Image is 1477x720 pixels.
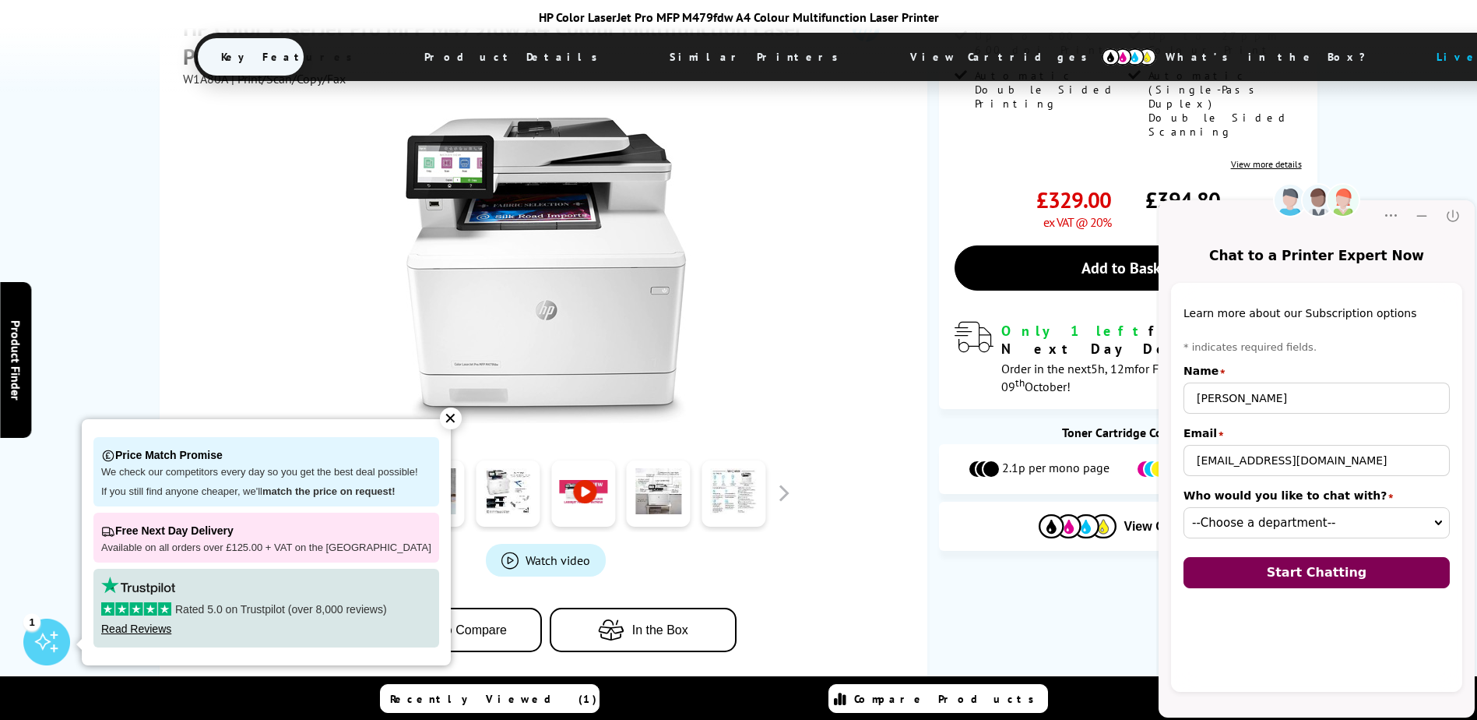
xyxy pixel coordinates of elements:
[198,38,384,76] span: Key Features
[1142,38,1404,76] span: What’s in the Box?
[101,466,431,479] p: We check our competitors every day so you get the best deal possible!
[854,692,1043,706] span: Compare Products
[8,320,23,401] span: Product Finder
[101,602,171,616] img: stars-5.svg
[1001,322,1148,340] span: Only 1 left
[101,577,175,595] img: trustpilot rating
[390,692,597,706] span: Recently Viewed (1)
[1015,376,1025,390] sup: th
[1148,69,1298,139] span: Automatic (Single-Pass Duplex) Double Sided Scanning
[194,9,1284,25] div: HP Color LaserJet Pro MFP M479fdw A4 Colour Multifunction Laser Printer
[440,408,462,429] div: ✕
[101,542,431,555] p: Available on all orders over £125.00 + VAT on the [GEOGRAPHIC_DATA]
[380,684,600,713] a: Recently Viewed (1)
[646,38,870,76] span: Similar Printers
[1156,175,1477,720] iframe: chat window
[23,613,40,630] div: 1
[101,602,431,616] p: Rated 5.0 on Trustpilot (over 8,000 reviews)
[1091,361,1134,376] span: 5h, 12m
[632,623,688,637] span: In the Box
[828,684,1048,713] a: Compare Products
[1036,185,1111,214] span: £329.00
[401,38,629,76] span: Product Details
[262,485,395,497] strong: match the price on request!
[1231,158,1302,170] a: View more details
[1102,48,1156,65] img: cmyk-icon.svg
[1145,185,1220,214] span: £394.80
[101,445,431,466] p: Price Match Promise
[486,544,606,577] a: Product_All_Videos
[1039,514,1117,538] img: Cartridges
[951,514,1306,539] button: View Cartridges
[1002,460,1110,478] span: 2.1p per mono page
[416,623,507,637] span: Add to Compare
[1001,361,1259,394] span: Order in the next for Free Delivery [DATE] 09 October!
[887,37,1125,77] span: View Cartridges
[955,245,1302,291] a: Add to Basket
[393,118,698,423] img: HP Color LaserJet Pro MFP M479fdw
[526,552,590,568] span: Watch video
[939,425,1317,440] div: Toner Cartridge Costs
[101,485,431,499] p: If you still find anyone cheaper, we'll
[550,608,737,652] button: In the Box
[1124,520,1219,534] span: View Cartridges
[1043,214,1111,230] span: ex VAT @ 20%
[101,521,431,542] p: Free Next Day Delivery
[955,322,1302,394] div: modal_delivery
[1001,322,1302,358] div: for FREE Next Day Delivery
[101,623,171,635] a: Read Reviews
